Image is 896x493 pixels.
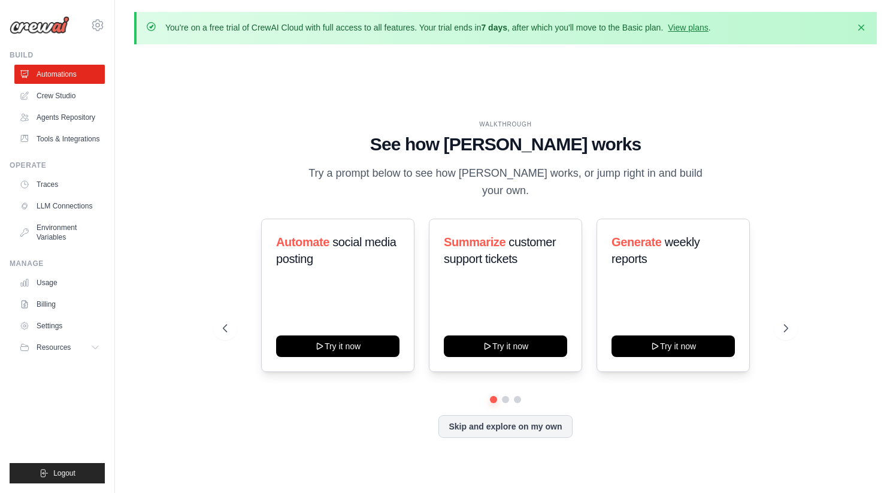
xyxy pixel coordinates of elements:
a: View plans [668,23,708,32]
button: Resources [14,338,105,357]
a: Crew Studio [14,86,105,105]
button: Try it now [276,335,399,357]
button: Try it now [444,335,567,357]
a: Agents Repository [14,108,105,127]
a: Tools & Integrations [14,129,105,149]
span: Resources [37,343,71,352]
p: Try a prompt below to see how [PERSON_NAME] works, or jump right in and build your own. [304,165,707,200]
span: Summarize [444,235,505,249]
h1: See how [PERSON_NAME] works [223,134,788,155]
button: Skip and explore on my own [438,415,572,438]
div: Operate [10,161,105,170]
a: Billing [14,295,105,314]
a: Traces [14,175,105,194]
span: Generate [612,235,662,249]
button: Try it now [612,335,735,357]
div: WALKTHROUGH [223,120,788,129]
div: Manage [10,259,105,268]
a: Usage [14,273,105,292]
span: social media posting [276,235,396,265]
a: LLM Connections [14,196,105,216]
span: Logout [53,468,75,478]
div: Build [10,50,105,60]
button: Logout [10,463,105,483]
p: You're on a free trial of CrewAI Cloud with full access to all features. Your trial ends in , aft... [165,22,711,34]
a: Settings [14,316,105,335]
a: Automations [14,65,105,84]
img: Logo [10,16,69,34]
span: Automate [276,235,329,249]
strong: 7 days [481,23,507,32]
a: Environment Variables [14,218,105,247]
